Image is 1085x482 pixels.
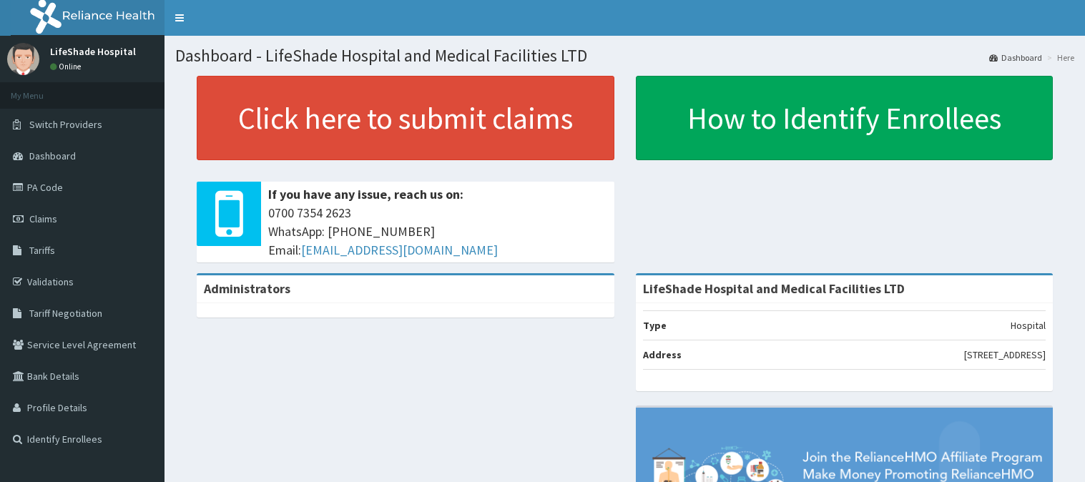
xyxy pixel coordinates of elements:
b: If you have any issue, reach us on: [268,186,463,202]
a: Dashboard [989,51,1042,64]
a: How to Identify Enrollees [636,76,1054,160]
p: LifeShade Hospital [50,46,136,56]
span: Tariff Negotiation [29,307,102,320]
span: Switch Providers [29,118,102,131]
b: Address [643,348,682,361]
a: [EMAIL_ADDRESS][DOMAIN_NAME] [301,242,498,258]
p: Hospital [1011,318,1046,333]
span: Tariffs [29,244,55,257]
b: Administrators [204,280,290,297]
p: [STREET_ADDRESS] [964,348,1046,362]
span: Dashboard [29,149,76,162]
h1: Dashboard - LifeShade Hospital and Medical Facilities LTD [175,46,1074,65]
img: User Image [7,43,39,75]
b: Type [643,319,667,332]
span: 0700 7354 2623 WhatsApp: [PHONE_NUMBER] Email: [268,204,607,259]
a: Click here to submit claims [197,76,614,160]
li: Here [1044,51,1074,64]
span: Claims [29,212,57,225]
a: Online [50,62,84,72]
strong: LifeShade Hospital and Medical Facilities LTD [643,280,905,297]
